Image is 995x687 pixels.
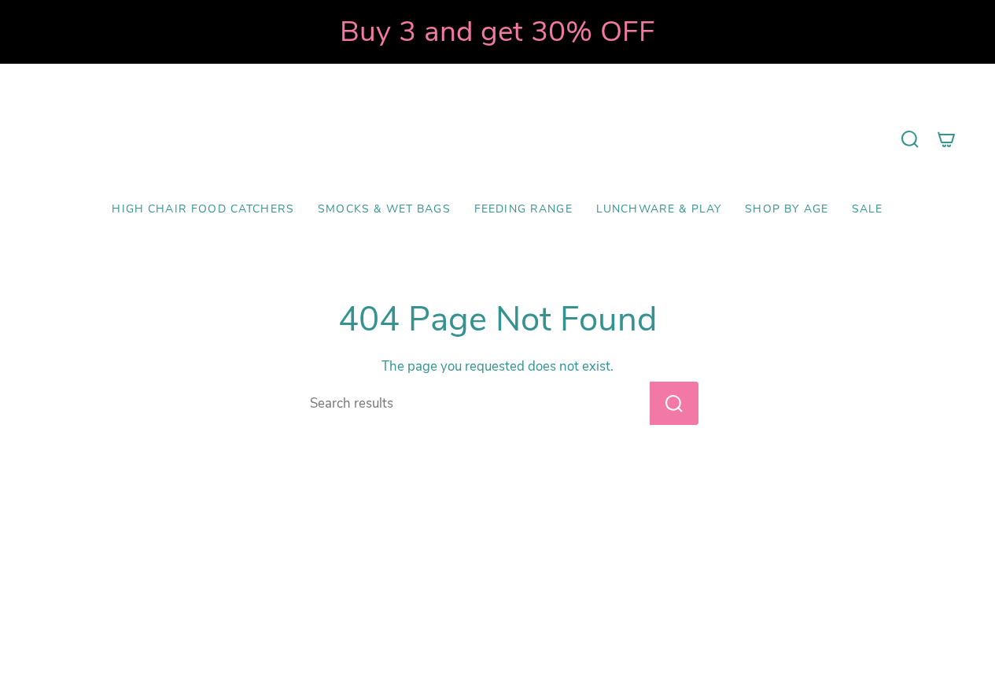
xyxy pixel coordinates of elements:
h2: 404 Page Not Found [258,299,738,340]
span: Feeding Range [474,203,573,216]
button: Search [650,382,698,425]
a: Smocks & Wet Bags [306,191,462,228]
a: High Chair Food Catchers [100,191,306,228]
a: Feeding Range [462,191,584,228]
span: SALE [852,203,883,216]
p: The page you requested does not exist. [258,357,738,375]
a: Shop by Age [733,191,840,228]
a: Mumma’s Little Helpers [362,87,633,191]
input: Search our store [298,382,594,424]
a: Lunchware & Play [584,191,733,228]
span: High Chair Food Catchers [112,203,294,216]
span: Lunchware & Play [596,203,721,216]
span: Shop by Age [745,203,828,216]
strong: Buy 3 and get 30% OFF [340,12,655,51]
span: Smocks & Wet Bags [318,203,451,216]
a: SALE [840,191,895,228]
